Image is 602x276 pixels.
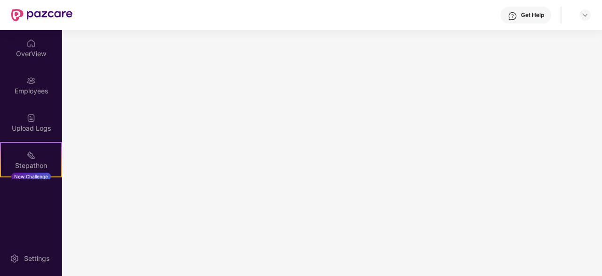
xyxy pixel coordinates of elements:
[11,173,51,180] div: New Challenge
[11,9,73,21] img: New Pazcare Logo
[581,11,589,19] img: svg+xml;base64,PHN2ZyBpZD0iRHJvcGRvd24tMzJ4MzIiIHhtbG5zPSJodHRwOi8vd3d3LnczLm9yZy8yMDAwL3N2ZyIgd2...
[26,76,36,85] img: svg+xml;base64,PHN2ZyBpZD0iRW1wbG95ZWVzIiB4bWxucz0iaHR0cDovL3d3dy53My5vcmcvMjAwMC9zdmciIHdpZHRoPS...
[26,113,36,123] img: svg+xml;base64,PHN2ZyBpZD0iVXBsb2FkX0xvZ3MiIGRhdGEtbmFtZT0iVXBsb2FkIExvZ3MiIHhtbG5zPSJodHRwOi8vd3...
[26,151,36,160] img: svg+xml;base64,PHN2ZyB4bWxucz0iaHR0cDovL3d3dy53My5vcmcvMjAwMC9zdmciIHdpZHRoPSIyMSIgaGVpZ2h0PSIyMC...
[1,161,61,170] div: Stepathon
[10,254,19,263] img: svg+xml;base64,PHN2ZyBpZD0iU2V0dGluZy0yMHgyMCIgeG1sbnM9Imh0dHA6Ly93d3cudzMub3JnLzIwMDAvc3ZnIiB3aW...
[521,11,544,19] div: Get Help
[21,254,52,263] div: Settings
[508,11,517,21] img: svg+xml;base64,PHN2ZyBpZD0iSGVscC0zMngzMiIgeG1sbnM9Imh0dHA6Ly93d3cudzMub3JnLzIwMDAvc3ZnIiB3aWR0aD...
[26,39,36,48] img: svg+xml;base64,PHN2ZyBpZD0iSG9tZSIgeG1sbnM9Imh0dHA6Ly93d3cudzMub3JnLzIwMDAvc3ZnIiB3aWR0aD0iMjAiIG...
